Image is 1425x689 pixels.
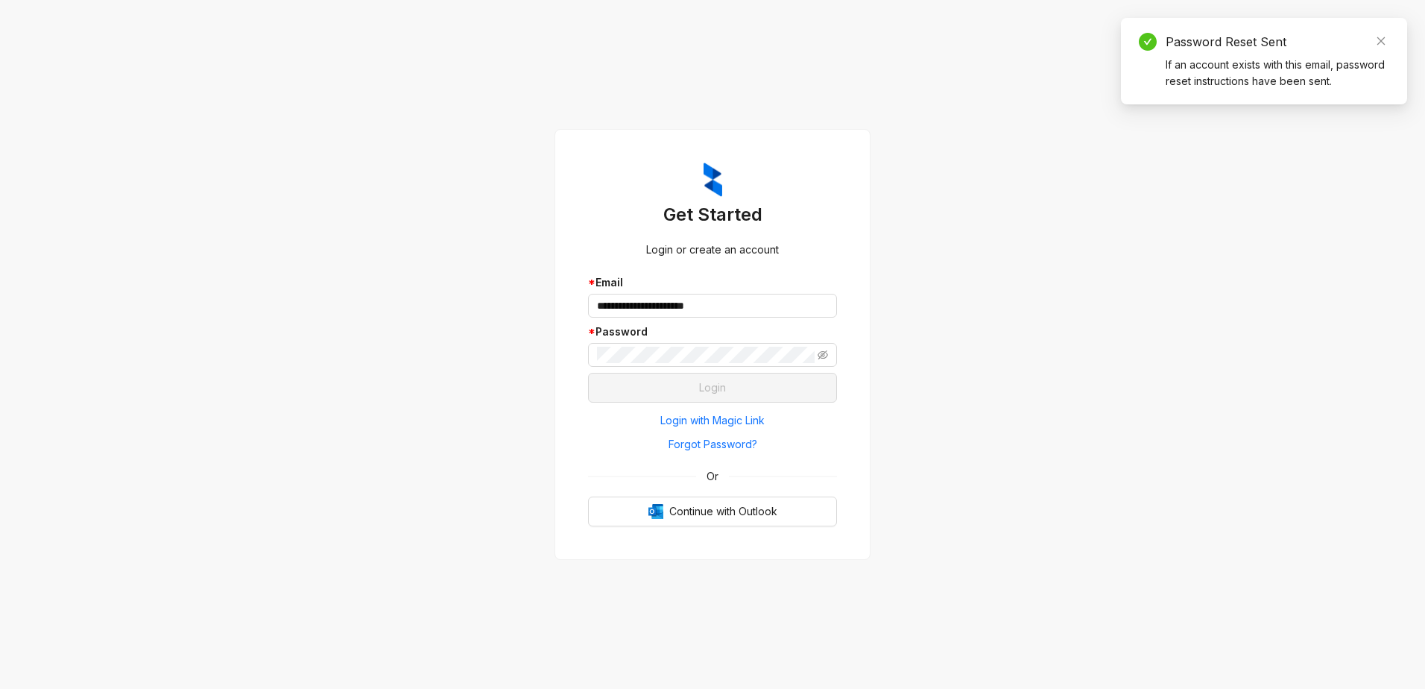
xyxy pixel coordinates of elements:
[669,503,777,520] span: Continue with Outlook
[588,203,837,227] h3: Get Started
[660,412,765,429] span: Login with Magic Link
[1373,33,1389,49] a: Close
[588,324,837,340] div: Password
[588,497,837,526] button: OutlookContinue with Outlook
[1376,36,1386,46] span: close
[648,504,663,519] img: Outlook
[588,242,837,258] div: Login or create an account
[1139,33,1157,51] span: check-circle
[669,436,757,453] span: Forgot Password?
[588,409,837,432] button: Login with Magic Link
[818,350,828,360] span: eye-invisible
[696,468,729,485] span: Or
[588,373,837,403] button: Login
[704,163,722,197] img: ZumaIcon
[1166,57,1389,89] div: If an account exists with this email, password reset instructions have been sent.
[1166,33,1389,51] div: Password Reset Sent
[588,274,837,291] div: Email
[588,432,837,456] button: Forgot Password?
